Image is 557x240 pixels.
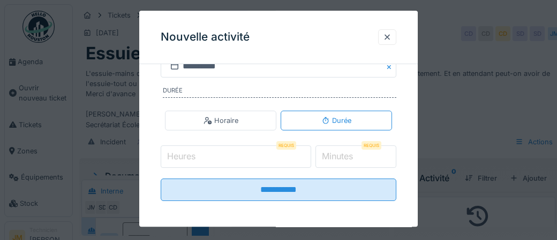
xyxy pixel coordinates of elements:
[276,141,296,150] div: Requis
[165,150,198,163] label: Heures
[320,150,355,163] label: Minutes
[163,86,396,98] label: Durée
[204,115,238,126] div: Horaire
[321,115,351,126] div: Durée
[161,30,250,44] h3: Nouvelle activité
[362,141,381,150] div: Requis
[385,55,396,78] button: Close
